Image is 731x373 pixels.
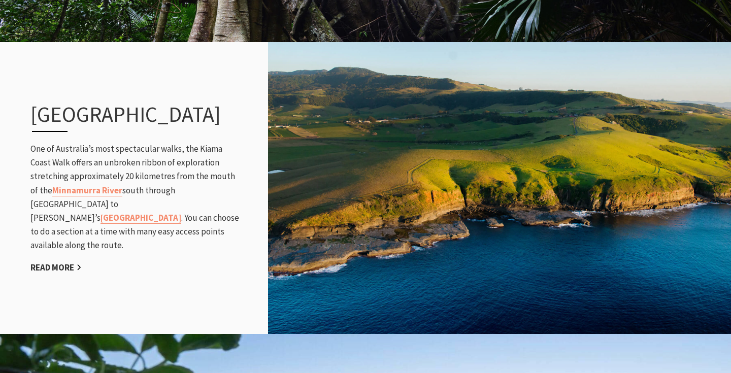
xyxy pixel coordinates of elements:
h3: [GEOGRAPHIC_DATA] [30,101,221,132]
a: Read More [30,262,82,274]
a: Minnamurra River [52,185,122,196]
a: [GEOGRAPHIC_DATA] [101,212,181,224]
img: The Kiama Region, Photography by Phil Winterton [268,41,731,335]
p: One of Australia’s most spectacular walks, the Kiama Coast Walk offers an unbroken ribbon of expl... [30,142,243,253]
